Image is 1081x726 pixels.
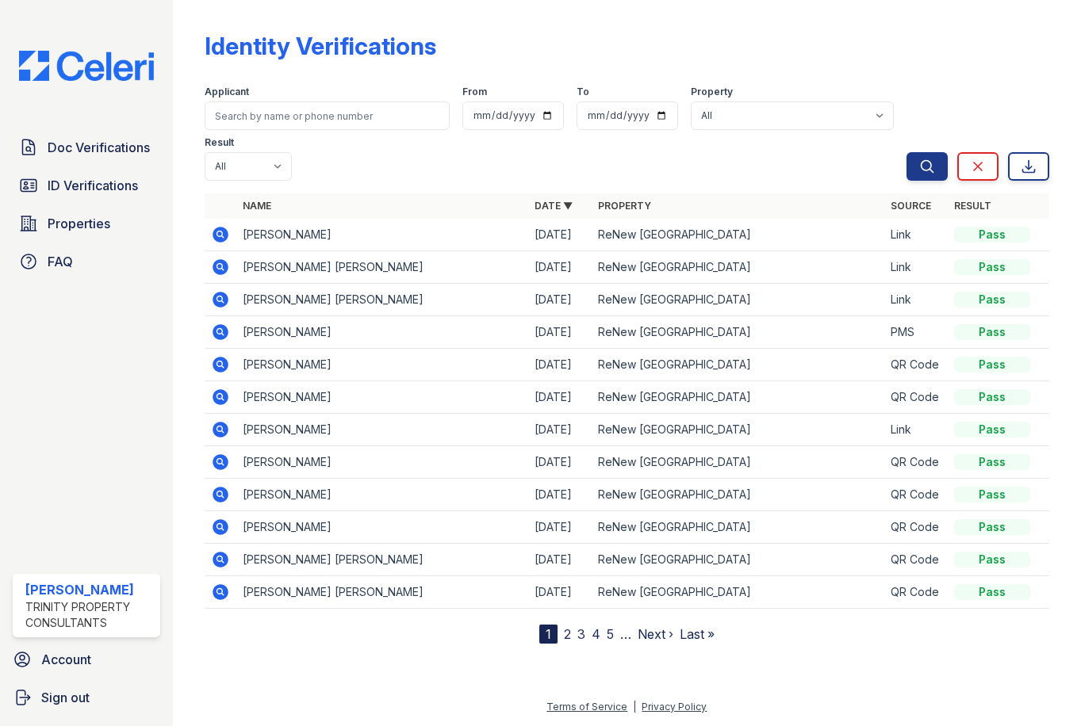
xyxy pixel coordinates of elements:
[954,259,1030,275] div: Pass
[546,701,627,713] a: Terms of Service
[891,200,931,212] a: Source
[680,626,715,642] a: Last »
[13,246,160,277] a: FAQ
[598,200,651,212] a: Property
[48,176,138,195] span: ID Verifications
[528,284,592,316] td: [DATE]
[884,544,948,576] td: QR Code
[236,511,529,544] td: [PERSON_NAME]
[592,511,884,544] td: ReNew [GEOGRAPHIC_DATA]
[620,625,631,644] span: …
[462,86,487,98] label: From
[564,626,571,642] a: 2
[528,446,592,479] td: [DATE]
[539,625,558,644] div: 1
[954,292,1030,308] div: Pass
[48,214,110,233] span: Properties
[633,701,636,713] div: |
[884,511,948,544] td: QR Code
[236,414,529,446] td: [PERSON_NAME]
[236,381,529,414] td: [PERSON_NAME]
[236,349,529,381] td: [PERSON_NAME]
[528,381,592,414] td: [DATE]
[236,316,529,349] td: [PERSON_NAME]
[25,599,154,631] div: Trinity Property Consultants
[954,389,1030,405] div: Pass
[592,251,884,284] td: ReNew [GEOGRAPHIC_DATA]
[884,316,948,349] td: PMS
[577,86,589,98] label: To
[642,701,707,713] a: Privacy Policy
[954,487,1030,502] div: Pass
[884,576,948,609] td: QR Code
[236,284,529,316] td: [PERSON_NAME] [PERSON_NAME]
[205,136,234,149] label: Result
[243,200,271,212] a: Name
[205,86,249,98] label: Applicant
[954,227,1030,243] div: Pass
[592,446,884,479] td: ReNew [GEOGRAPHIC_DATA]
[535,200,573,212] a: Date ▼
[13,132,160,163] a: Doc Verifications
[236,479,529,511] td: [PERSON_NAME]
[954,200,991,212] a: Result
[528,219,592,251] td: [DATE]
[236,219,529,251] td: [PERSON_NAME]
[13,208,160,239] a: Properties
[691,86,733,98] label: Property
[954,422,1030,438] div: Pass
[954,519,1030,535] div: Pass
[884,479,948,511] td: QR Code
[528,349,592,381] td: [DATE]
[954,357,1030,373] div: Pass
[884,349,948,381] td: QR Code
[528,479,592,511] td: [DATE]
[592,479,884,511] td: ReNew [GEOGRAPHIC_DATA]
[528,414,592,446] td: [DATE]
[236,576,529,609] td: [PERSON_NAME] [PERSON_NAME]
[41,688,90,707] span: Sign out
[236,251,529,284] td: [PERSON_NAME] [PERSON_NAME]
[205,32,436,60] div: Identity Verifications
[13,170,160,201] a: ID Verifications
[638,626,673,642] a: Next ›
[592,544,884,576] td: ReNew [GEOGRAPHIC_DATA]
[954,324,1030,340] div: Pass
[592,414,884,446] td: ReNew [GEOGRAPHIC_DATA]
[884,219,948,251] td: Link
[528,511,592,544] td: [DATE]
[592,316,884,349] td: ReNew [GEOGRAPHIC_DATA]
[954,552,1030,567] div: Pass
[528,544,592,576] td: [DATE]
[41,650,91,669] span: Account
[884,446,948,479] td: QR Code
[884,284,948,316] td: Link
[6,644,167,675] a: Account
[592,284,884,316] td: ReNew [GEOGRAPHIC_DATA]
[954,454,1030,470] div: Pass
[884,414,948,446] td: Link
[48,138,150,157] span: Doc Verifications
[592,626,600,642] a: 4
[25,580,154,599] div: [PERSON_NAME]
[592,349,884,381] td: ReNew [GEOGRAPHIC_DATA]
[954,584,1030,600] div: Pass
[592,576,884,609] td: ReNew [GEOGRAPHIC_DATA]
[577,626,585,642] a: 3
[236,544,529,576] td: [PERSON_NAME] [PERSON_NAME]
[592,219,884,251] td: ReNew [GEOGRAPHIC_DATA]
[6,51,167,81] img: CE_Logo_Blue-a8612792a0a2168367f1c8372b55b34899dd931a85d93a1a3d3e32e68fde9ad4.png
[592,381,884,414] td: ReNew [GEOGRAPHIC_DATA]
[205,101,450,130] input: Search by name or phone number
[528,576,592,609] td: [DATE]
[236,446,529,479] td: [PERSON_NAME]
[607,626,614,642] a: 5
[884,381,948,414] td: QR Code
[6,682,167,713] a: Sign out
[528,251,592,284] td: [DATE]
[528,316,592,349] td: [DATE]
[48,252,73,271] span: FAQ
[884,251,948,284] td: Link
